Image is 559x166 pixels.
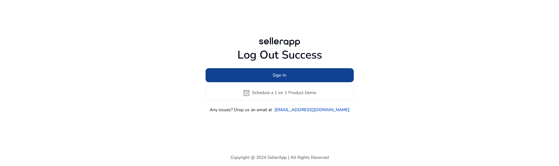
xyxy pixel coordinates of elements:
[275,107,350,113] a: [EMAIL_ADDRESS][DOMAIN_NAME]
[210,107,272,113] p: Any issues? Drop us an email at
[273,72,286,78] span: Sign In
[206,68,354,82] button: Sign In
[243,89,250,97] span: event_available
[206,48,354,62] h1: Log Out Success
[206,85,354,100] button: event_availableSchedule a 1 on 1 Product Demo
